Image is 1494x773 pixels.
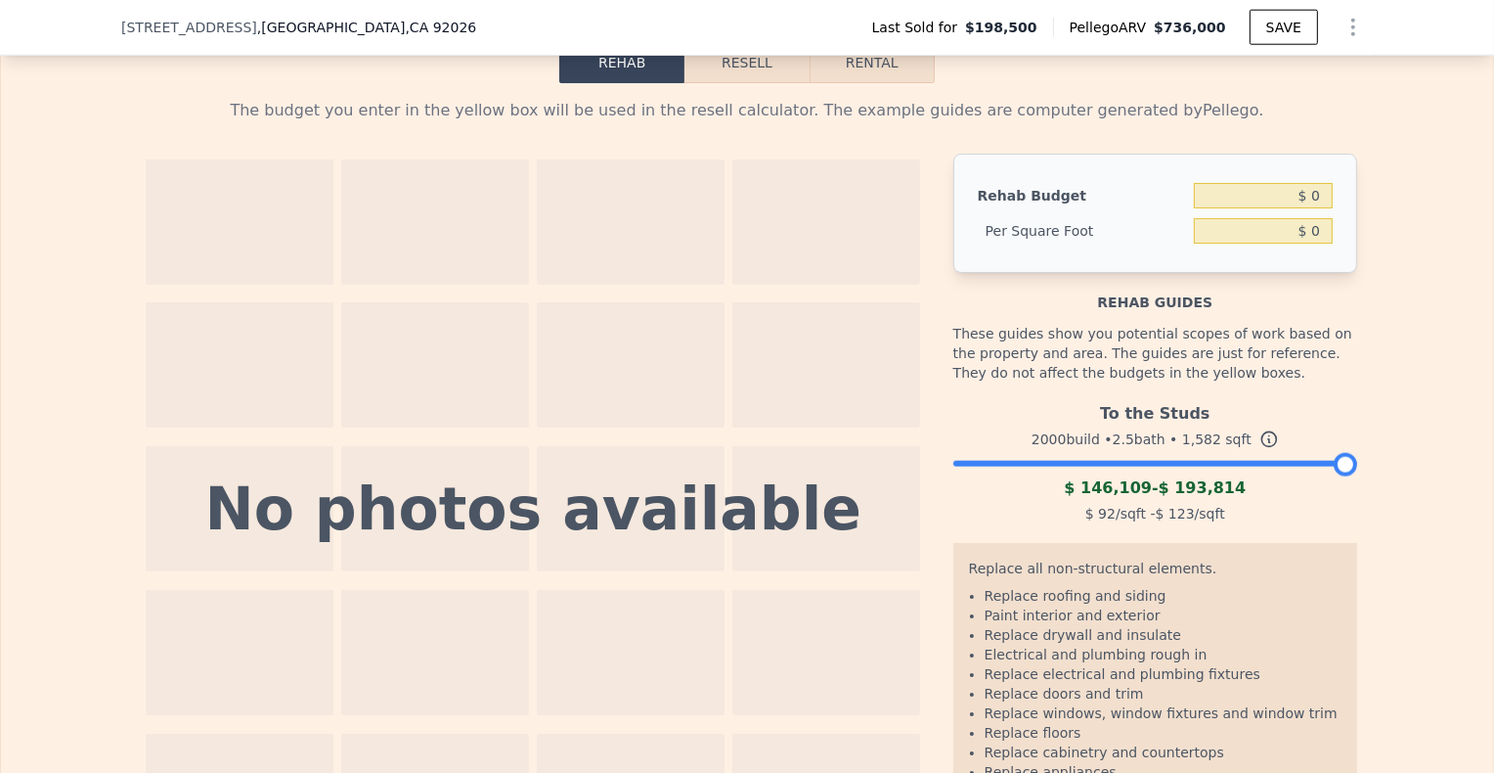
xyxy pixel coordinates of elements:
[985,684,1341,704] li: Replace doors and trim
[205,479,862,538] div: No photos available
[953,394,1357,426] div: To the Studs
[1182,432,1221,447] span: 1,582
[1070,18,1155,37] span: Pellego ARV
[1064,478,1152,497] span: $ 146,109
[985,586,1341,606] li: Replace roofing and siding
[1085,506,1116,522] span: $ 92
[953,500,1357,527] div: /sqft - /sqft
[684,42,809,83] button: Resell
[1334,8,1373,47] button: Show Options
[1154,20,1226,35] span: $736,000
[985,606,1341,625] li: Paint interior and exterior
[810,42,935,83] button: Rental
[1156,506,1195,522] span: $ 123
[257,18,476,37] span: , [GEOGRAPHIC_DATA]
[985,664,1341,684] li: Replace electrical and plumbing fixtures
[965,18,1037,37] span: $198,500
[953,312,1357,394] div: These guides show you potential scopes of work based on the property and area. The guides are jus...
[953,477,1357,500] div: -
[953,426,1357,453] div: 2000 build • 2.5 bath • sqft
[985,625,1341,645] li: Replace drywall and insulate
[985,723,1341,743] li: Replace floors
[405,20,476,35] span: , CA 92026
[985,704,1341,723] li: Replace windows, window fixtures and window trim
[1159,478,1247,497] span: $ 193,814
[985,743,1341,762] li: Replace cabinetry and countertops
[978,213,1186,249] div: Per Square Foot
[985,645,1341,664] li: Electrical and plumbing rough in
[978,178,1186,213] div: Rehab Budget
[1250,10,1318,45] button: SAVE
[559,42,684,83] button: Rehab
[969,559,1341,586] div: Replace all non-structural elements.
[137,99,1357,122] div: The budget you enter in the yellow box will be used in the resell calculator. The example guides ...
[121,18,257,37] span: [STREET_ADDRESS]
[872,18,966,37] span: Last Sold for
[953,273,1357,312] div: Rehab guides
